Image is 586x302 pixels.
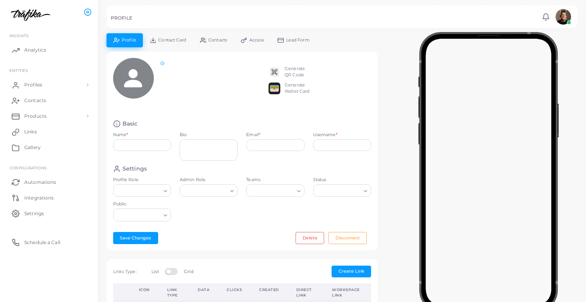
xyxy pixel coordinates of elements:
label: Email [246,132,260,138]
a: Schedule a Call [6,234,92,250]
span: Links Type: [113,269,137,274]
span: Contacts [208,38,227,42]
a: Contacts [6,93,92,108]
label: Public [113,201,171,207]
span: Settings [24,210,44,217]
span: INSIGHTS [9,33,29,38]
label: Status [313,177,371,183]
span: Analytics [24,47,46,54]
label: Admin Role [180,177,238,183]
a: Gallery [6,140,92,155]
div: Search for option [246,184,304,197]
label: Profile Role [113,177,171,183]
button: Disconnect [328,232,367,244]
div: Generate QR Code [285,66,305,78]
h4: Basic [123,120,138,128]
span: Automations [24,179,56,186]
a: Links [6,124,92,140]
a: @ [160,60,164,66]
span: Schedule a Call [24,239,60,246]
div: Search for option [180,184,238,197]
span: Gallery [24,144,41,151]
div: Direct Link [296,287,315,298]
img: avatar [555,9,571,25]
th: Action [113,284,130,302]
button: Delete [296,232,324,244]
label: Teams [246,177,304,183]
span: Configurations [9,165,47,170]
label: Name [113,132,128,138]
label: Username [313,132,337,138]
div: Search for option [113,184,171,197]
span: Lead Form [286,38,310,42]
input: Search for option [183,187,227,195]
div: Created [259,287,279,293]
div: Search for option [113,209,171,221]
span: Create Link [339,268,364,274]
a: Settings [6,205,92,221]
input: Search for option [117,187,160,195]
label: Bio [180,132,238,138]
input: Search for option [117,211,160,219]
label: List [151,269,159,275]
img: logo [7,7,50,22]
span: Contact Card [158,38,186,42]
a: Profiles [6,77,92,93]
label: Grid [184,269,193,275]
div: Link Type [167,287,181,298]
button: Save Changes [113,232,158,244]
div: Workspace Link [332,287,362,298]
img: apple-wallet.png [269,83,280,94]
span: Links [24,128,37,135]
span: Products [24,113,47,120]
a: Automations [6,174,92,190]
span: Access [249,38,264,42]
div: Clicks [227,287,242,293]
a: avatar [553,9,573,25]
a: Integrations [6,190,92,205]
span: Contacts [24,97,46,104]
div: Data [198,287,209,293]
input: Search for option [247,187,294,195]
span: ENTITIES [9,68,28,73]
img: qr2.png [269,66,280,78]
input: Search for option [317,187,361,195]
div: Icon [139,287,150,293]
div: Generate Wallet Card [285,82,309,95]
span: Integrations [24,194,54,201]
h5: PROFILE [111,15,132,21]
div: Search for option [313,184,371,197]
a: Products [6,108,92,124]
span: Profiles [24,81,42,88]
a: Analytics [6,42,92,58]
h4: Settings [123,165,147,173]
span: Profile [122,38,136,42]
button: Create Link [332,266,371,277]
